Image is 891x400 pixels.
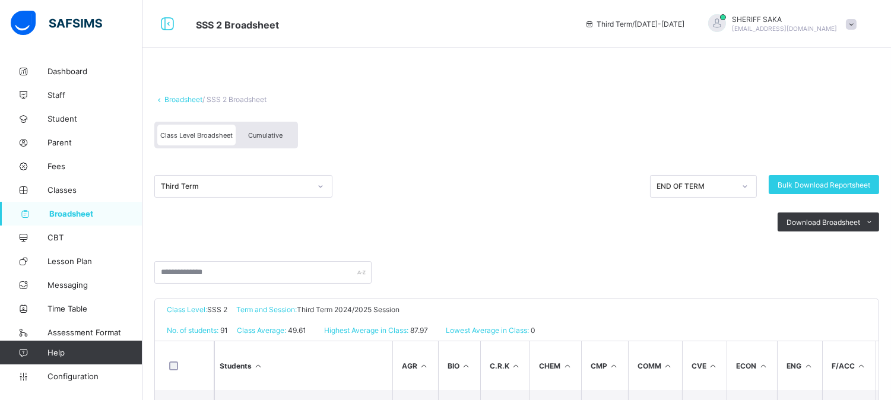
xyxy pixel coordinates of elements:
[214,341,392,390] th: Students
[657,182,735,191] div: END OF TERM
[696,14,863,34] div: SHERIFFSAKA
[732,25,837,32] span: [EMAIL_ADDRESS][DOMAIN_NAME]
[777,341,822,390] th: ENG
[708,361,718,370] i: Sort in Ascending Order
[511,361,521,370] i: Sort in Ascending Order
[167,305,207,314] span: Class Level:
[167,326,218,335] span: No. of students:
[787,218,860,227] span: Download Broadsheet
[160,131,233,139] span: Class Level Broadsheet
[732,15,837,24] span: SHERIFF SAKA
[628,341,682,390] th: COMM
[663,361,673,370] i: Sort in Ascending Order
[47,256,142,266] span: Lesson Plan
[727,341,777,390] th: ECON
[562,361,572,370] i: Sort in Ascending Order
[324,326,408,335] span: Highest Average in Class:
[446,326,529,335] span: Lowest Average in Class:
[438,341,480,390] th: BIO
[202,95,267,104] span: / SSS 2 Broadsheet
[47,304,142,313] span: Time Table
[297,305,399,314] span: Third Term 2024/2025 Session
[237,326,286,335] span: Class Average:
[47,66,142,76] span: Dashboard
[529,326,535,335] span: 0
[164,95,202,104] a: Broadsheet
[529,341,581,390] th: CHEM
[207,305,227,314] span: SSS 2
[218,326,228,335] span: 91
[47,114,142,123] span: Student
[408,326,428,335] span: 87.97
[682,341,727,390] th: CVE
[47,328,142,337] span: Assessment Format
[392,341,438,390] th: AGR
[419,361,429,370] i: Sort in Ascending Order
[248,131,283,139] span: Cumulative
[47,233,142,242] span: CBT
[585,20,684,28] span: session/term information
[461,361,471,370] i: Sort in Ascending Order
[803,361,813,370] i: Sort in Ascending Order
[47,280,142,290] span: Messaging
[47,138,142,147] span: Parent
[236,305,297,314] span: Term and Session:
[253,361,264,370] i: Sort Ascending
[857,361,867,370] i: Sort in Ascending Order
[581,341,628,390] th: CMP
[822,341,876,390] th: F/ACC
[49,209,142,218] span: Broadsheet
[47,372,142,381] span: Configuration
[47,90,142,100] span: Staff
[47,161,142,171] span: Fees
[47,185,142,195] span: Classes
[778,180,870,189] span: Bulk Download Reportsheet
[161,182,310,191] div: Third Term
[11,11,102,36] img: safsims
[47,348,142,357] span: Help
[480,341,530,390] th: C.R.K
[609,361,619,370] i: Sort in Ascending Order
[196,19,279,31] span: Class Arm Broadsheet
[758,361,768,370] i: Sort in Ascending Order
[286,326,306,335] span: 49.61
